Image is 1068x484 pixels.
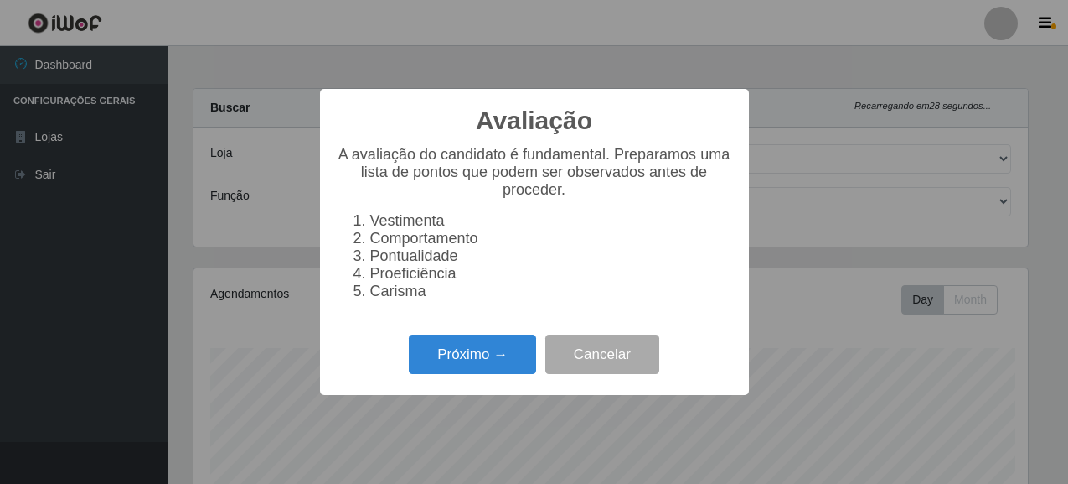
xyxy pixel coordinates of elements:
[409,335,536,374] button: Próximo →
[370,212,732,230] li: Vestimenta
[370,230,732,247] li: Comportamento
[337,146,732,199] p: A avaliação do candidato é fundamental. Preparamos uma lista de pontos que podem ser observados a...
[476,106,592,136] h2: Avaliação
[370,247,732,265] li: Pontualidade
[370,283,732,300] li: Carisma
[370,265,732,283] li: Proeficiência
[545,335,659,374] button: Cancelar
